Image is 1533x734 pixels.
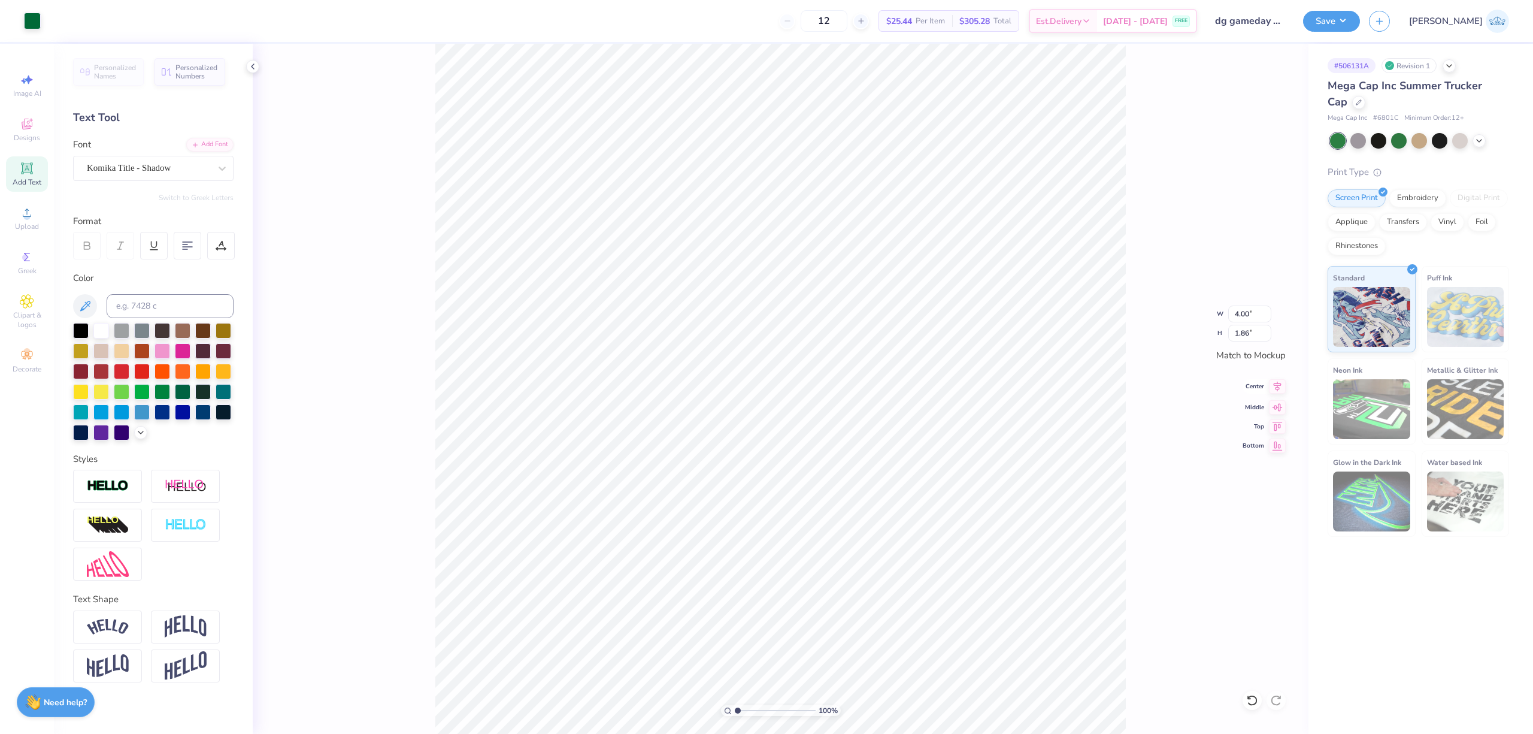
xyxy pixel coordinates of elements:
[73,452,234,466] div: Styles
[886,15,912,28] span: $25.44
[1379,213,1427,231] div: Transfers
[1486,10,1509,33] img: Josephine Amber Orros
[87,516,129,535] img: 3d Illusion
[1409,10,1509,33] a: [PERSON_NAME]
[819,705,838,716] span: 100 %
[87,479,129,493] img: Stroke
[13,177,41,187] span: Add Text
[175,64,218,80] span: Personalized Numbers
[14,133,40,143] span: Designs
[1328,58,1376,73] div: # 506131A
[87,619,129,635] img: Arc
[87,654,129,678] img: Flag
[6,310,48,330] span: Clipart & logos
[993,15,1011,28] span: Total
[1328,213,1376,231] div: Applique
[916,15,945,28] span: Per Item
[107,294,234,318] input: e.g. 7428 c
[1381,58,1437,73] div: Revision 1
[1389,189,1446,207] div: Embroidery
[1103,15,1168,28] span: [DATE] - [DATE]
[1427,364,1498,376] span: Metallic & Glitter Ink
[1175,17,1187,25] span: FREE
[73,215,235,228] div: Format
[73,593,234,606] div: Text Shape
[73,138,91,152] label: Font
[1409,14,1483,28] span: [PERSON_NAME]
[1206,9,1294,33] input: Untitled Design
[1333,379,1410,439] img: Neon Ink
[1328,237,1386,255] div: Rhinestones
[1333,472,1410,531] img: Glow in the Dark Ink
[1328,189,1386,207] div: Screen Print
[1328,165,1509,179] div: Print Type
[1427,456,1482,469] span: Water based Ink
[1431,213,1464,231] div: Vinyl
[165,651,207,681] img: Rise
[165,518,207,532] img: Negative Space
[73,271,234,285] div: Color
[1333,287,1410,347] img: Standard
[18,266,37,276] span: Greek
[1243,403,1264,412] span: Middle
[1333,271,1365,284] span: Standard
[13,364,41,374] span: Decorate
[801,10,847,32] input: – –
[1427,271,1452,284] span: Puff Ink
[15,222,39,231] span: Upload
[1243,442,1264,450] span: Bottom
[1328,78,1482,109] span: Mega Cap Inc Summer Trucker Cap
[165,615,207,638] img: Arch
[1404,113,1464,123] span: Minimum Order: 12 +
[1328,113,1367,123] span: Mega Cap Inc
[186,138,234,152] div: Add Font
[1243,422,1264,431] span: Top
[1450,189,1508,207] div: Digital Print
[13,89,41,98] span: Image AI
[1036,15,1081,28] span: Est. Delivery
[1303,11,1360,32] button: Save
[1243,382,1264,391] span: Center
[959,15,990,28] span: $305.28
[44,697,87,708] strong: Need help?
[1427,472,1504,531] img: Water based Ink
[1427,379,1504,439] img: Metallic & Glitter Ink
[87,551,129,577] img: Free Distort
[1427,287,1504,347] img: Puff Ink
[159,193,234,203] button: Switch to Greek Letters
[1333,364,1362,376] span: Neon Ink
[1468,213,1496,231] div: Foil
[1333,456,1401,469] span: Glow in the Dark Ink
[165,479,207,494] img: Shadow
[73,110,234,126] div: Text Tool
[94,64,137,80] span: Personalized Names
[1373,113,1398,123] span: # 6801C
